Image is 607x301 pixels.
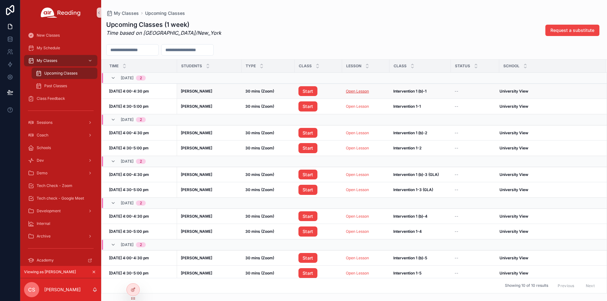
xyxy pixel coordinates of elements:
span: -- [455,229,458,234]
a: Demo [24,167,97,179]
span: Students [181,63,202,69]
a: Intervention 1 (b)-1 [393,89,447,94]
span: -- [455,89,458,94]
span: [DATE] [121,117,133,122]
span: My Schedule [37,45,60,51]
a: Open Lesson [346,130,386,135]
strong: [DATE] 4:00-4:30 pm [109,256,149,260]
a: Open Lesson [346,172,369,177]
a: Archive [24,231,97,242]
a: University View [500,229,598,234]
span: -- [455,256,458,261]
strong: 30 mins (Zoom) [245,104,274,109]
a: Start [298,226,317,237]
span: My Classes [114,10,139,16]
button: Request a substitute [545,25,599,36]
div: 2 [140,242,142,247]
span: Tech check - Google Meet [37,196,84,201]
h1: Upcoming Classes (1 week) [106,20,221,29]
strong: [DATE] 4:30-5:00 pm [109,271,149,275]
span: -- [455,146,458,151]
a: Intervention 1 (b)-2 [393,130,447,135]
a: [PERSON_NAME] [181,187,238,192]
a: Open Lesson [346,89,369,93]
a: Open Lesson [346,187,369,192]
a: Start [298,101,317,111]
a: Open Lesson [346,146,369,150]
a: [DATE] 4:30-5:00 pm [109,146,173,151]
a: Academy [24,255,97,266]
a: Start [298,86,317,96]
strong: [PERSON_NAME] [181,130,212,135]
a: Open Lesson [346,104,369,109]
a: Open Lesson [346,271,386,276]
strong: Intervention 1 (b)-2 [393,130,427,135]
a: -- [455,130,495,135]
span: Type [246,63,256,69]
strong: Intervention 1-3 (GLA) [393,187,433,192]
a: New Classes [24,30,97,41]
a: Start [298,143,338,153]
a: 30 mins (Zoom) [245,89,291,94]
strong: [PERSON_NAME] [181,89,212,93]
a: -- [455,271,495,276]
a: [DATE] 4:30-5:00 pm [109,229,173,234]
a: University View [500,130,598,135]
a: [DATE] 4:30-5:00 pm [109,187,173,192]
a: [DATE] 4:30-5:00 pm [109,104,173,109]
span: -- [455,130,458,135]
a: [PERSON_NAME] [181,256,238,261]
a: Start [298,268,317,278]
strong: [PERSON_NAME] [181,229,212,234]
span: Status [455,63,470,69]
span: [DATE] [121,242,133,247]
strong: [DATE] 4:30-5:00 pm [109,104,149,109]
em: Time based on [GEOGRAPHIC_DATA]/New_York [106,30,221,36]
strong: University View [500,146,528,150]
a: Intervention 1-1 [393,104,447,109]
a: 30 mins (Zoom) [245,214,291,219]
a: -- [455,229,495,234]
a: Start [298,128,338,138]
strong: 30 mins (Zoom) [245,89,274,93]
a: Intervention 1 (b)-4 [393,214,447,219]
span: Demo [37,171,47,176]
a: [PERSON_NAME] [181,104,238,109]
img: App logo [41,8,81,18]
span: Class [299,63,312,69]
a: -- [455,146,495,151]
span: Request a substitute [550,27,594,33]
strong: [DATE] 4:30-5:00 pm [109,146,149,150]
span: New Classes [37,33,60,38]
a: Start [298,253,338,263]
span: Lesson [346,63,361,69]
span: Time [109,63,119,69]
strong: University View [500,130,528,135]
a: [DATE] 4:00-4:30 pm [109,256,173,261]
a: Intervention 1-3 (GLA) [393,187,447,192]
a: Schools [24,142,97,154]
a: Open Lesson [346,146,386,151]
span: -- [455,172,458,177]
a: Open Lesson [346,214,369,219]
a: [DATE] 4:00-4:30 pm [109,214,173,219]
strong: 30 mins (Zoom) [245,130,274,135]
a: 30 mins (Zoom) [245,146,291,151]
a: [PERSON_NAME] [181,172,238,177]
span: Tech Check - Zoom [37,183,72,188]
span: Class [394,63,407,69]
span: [DATE] [121,201,133,206]
strong: University View [500,214,528,219]
span: -- [455,271,458,276]
span: -- [455,104,458,109]
a: [DATE] 4:00-4:30 pm [109,172,173,177]
strong: [PERSON_NAME] [181,104,212,109]
a: 30 mins (Zoom) [245,187,291,192]
a: Open Lesson [346,104,386,109]
strong: [PERSON_NAME] [181,187,212,192]
a: Tech check - Google Meet [24,193,97,204]
strong: [PERSON_NAME] [181,172,212,177]
a: [PERSON_NAME] [181,130,238,135]
strong: 30 mins (Zoom) [245,256,274,260]
p: [PERSON_NAME] [44,286,81,293]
